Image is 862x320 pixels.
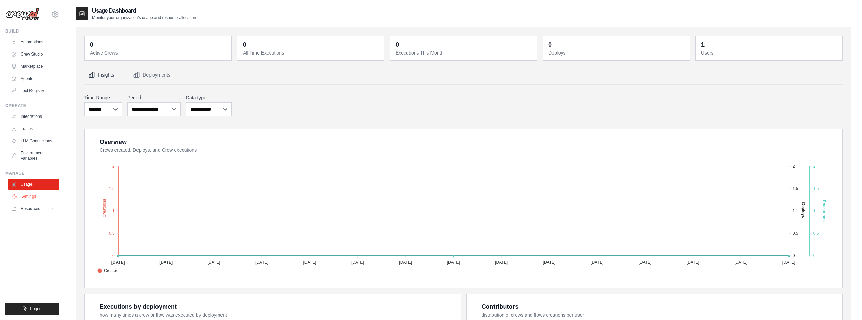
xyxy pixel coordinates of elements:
[701,49,838,56] dt: Users
[8,49,59,60] a: Crew Studio
[112,164,115,169] tspan: 2
[396,49,533,56] dt: Executions This Month
[8,111,59,122] a: Integrations
[100,302,177,312] div: Executions by deployment
[482,302,519,312] div: Contributors
[8,135,59,146] a: LLM Connections
[90,40,93,49] div: 0
[243,49,380,56] dt: All Time Executions
[92,7,196,15] h2: Usage Dashboard
[543,260,556,265] tspan: [DATE]
[92,15,196,20] p: Monitor your organization's usage and resource allocation
[102,199,107,218] text: Creations
[813,164,816,169] tspan: 2
[8,61,59,72] a: Marketplace
[5,303,59,315] button: Logout
[782,260,795,265] tspan: [DATE]
[813,231,819,236] tspan: 0.5
[5,8,39,21] img: Logo
[734,260,747,265] tspan: [DATE]
[186,94,232,101] label: Data type
[396,40,399,49] div: 0
[495,260,508,265] tspan: [DATE]
[303,260,316,265] tspan: [DATE]
[351,260,364,265] tspan: [DATE]
[100,137,127,147] div: Overview
[100,312,453,318] dt: how many times a crew or flow was executed by deployment
[813,209,816,213] tspan: 1
[109,186,115,191] tspan: 1.5
[638,260,651,265] tspan: [DATE]
[208,260,220,265] tspan: [DATE]
[822,200,826,222] text: Executions
[399,260,412,265] tspan: [DATE]
[8,123,59,134] a: Traces
[793,209,795,213] tspan: 1
[9,191,60,202] a: Settings
[701,40,705,49] div: 1
[447,260,460,265] tspan: [DATE]
[793,186,798,191] tspan: 1.5
[90,49,227,56] dt: Active Crews
[8,73,59,84] a: Agents
[21,206,40,211] span: Resources
[793,253,795,258] tspan: 0
[8,203,59,214] button: Resources
[793,231,798,236] tspan: 0.5
[109,231,115,236] tspan: 0.5
[111,260,125,265] tspan: [DATE]
[687,260,699,265] tspan: [DATE]
[159,260,173,265] tspan: [DATE]
[8,148,59,164] a: Environment Variables
[8,179,59,190] a: Usage
[127,94,181,101] label: Period
[482,312,835,318] dt: distribution of crews and flows creations per user
[97,268,119,274] span: Created
[5,171,59,176] div: Manage
[8,85,59,96] a: Tool Registry
[84,66,843,84] nav: Tabs
[548,40,552,49] div: 0
[813,253,816,258] tspan: 0
[84,94,122,101] label: Time Range
[801,202,806,218] text: Deploys
[591,260,604,265] tspan: [DATE]
[8,37,59,47] a: Automations
[112,209,115,213] tspan: 1
[30,306,43,312] span: Logout
[255,260,268,265] tspan: [DATE]
[112,253,115,258] tspan: 0
[5,28,59,34] div: Build
[243,40,246,49] div: 0
[100,147,834,153] dt: Crews created, Deploys, and Crew executions
[548,49,686,56] dt: Deploys
[793,164,795,169] tspan: 2
[5,103,59,108] div: Operate
[129,66,174,84] button: Deployments
[813,186,819,191] tspan: 1.5
[84,66,118,84] button: Insights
